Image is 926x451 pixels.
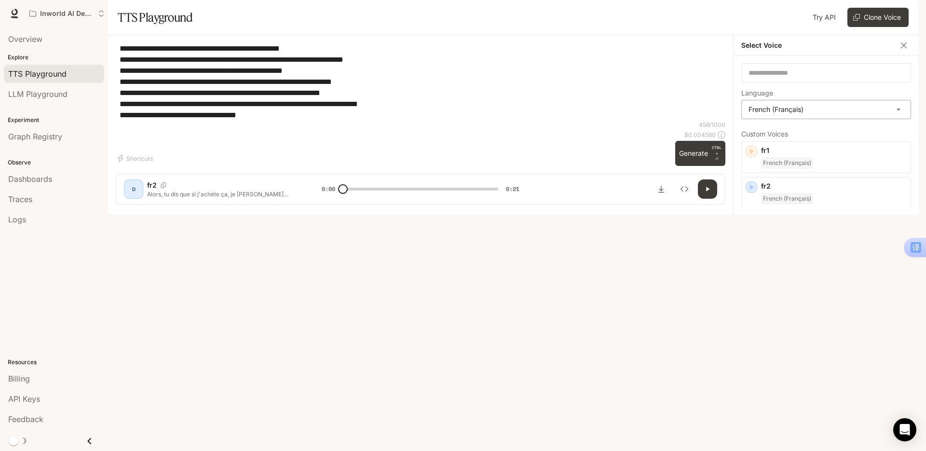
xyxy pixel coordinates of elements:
[126,181,141,197] div: D
[25,4,109,23] button: Open workspace menu
[699,121,725,129] p: 458 / 1000
[322,184,335,194] span: 0:00
[147,190,299,198] p: Alors, tu dis que si j'achète ça, je [PERSON_NAME] [PERSON_NAME] à ma télévision et je peux regar...
[741,90,773,96] p: Language
[761,193,813,205] span: French (Français)
[675,141,725,166] button: GenerateCTRL +⏎
[652,179,671,199] button: Download audio
[847,8,909,27] button: Clone Voice
[809,8,840,27] a: Try API
[741,131,911,137] p: Custom Voices
[147,180,157,190] p: fr2
[116,150,157,166] button: Shortcuts
[675,179,694,199] button: Inspect
[118,8,192,27] h1: TTS Playground
[712,145,722,156] p: CTRL +
[712,145,722,162] p: ⏎
[893,418,916,441] div: Open Intercom Messenger
[761,157,813,169] span: French (Français)
[157,182,170,188] button: Copy Voice ID
[40,10,94,18] p: Inworld AI Demos
[742,100,911,119] div: French (Français)
[506,184,519,194] span: 0:21
[761,146,907,155] p: fr1
[761,181,907,191] p: fr2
